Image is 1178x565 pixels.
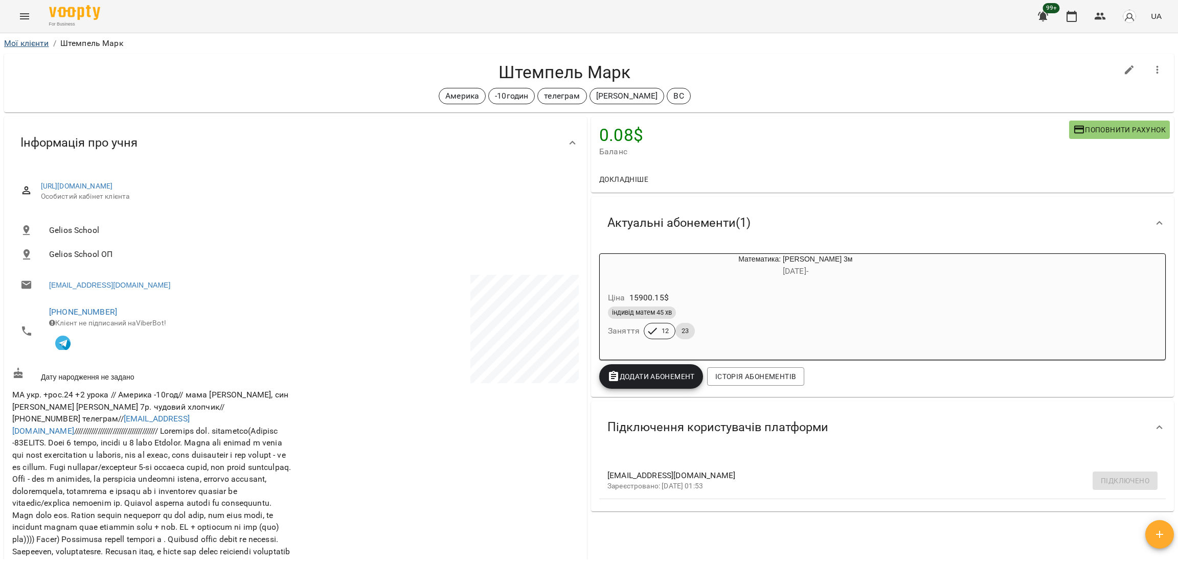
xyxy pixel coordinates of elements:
[600,254,649,278] div: Математика: Індив 3м
[600,254,942,351] button: Математика: [PERSON_NAME] 3м[DATE]- Ціна15900.15$індивід матем 45 хвЗаняття1223
[599,173,648,185] span: Докладніше
[4,116,587,169] div: Інформація про учня
[629,292,669,304] p: 15900.15 $
[1069,121,1170,139] button: Поповнити рахунок
[53,37,56,50] li: /
[12,414,190,436] a: [EMAIL_ADDRESS][DOMAIN_NAME]
[655,326,675,336] span: 12
[1147,7,1166,26] button: UA
[1073,124,1166,136] span: Поповнити рахунок
[608,324,640,338] h6: Заняття
[607,469,1141,482] span: [EMAIL_ADDRESS][DOMAIN_NAME]
[10,365,296,384] div: Дату народження не задано
[608,308,676,317] span: індивід матем 45 хв
[608,291,625,305] h6: Ціна
[607,419,828,435] span: Підключення користувачів платформи
[49,5,100,20] img: Voopty Logo
[49,224,571,237] span: Gelios School
[707,367,804,386] button: Історія абонементів
[41,182,113,190] a: [URL][DOMAIN_NAME]
[591,197,1174,249] div: Актуальні абонементи(1)
[49,280,170,290] a: [EMAIL_ADDRESS][DOMAIN_NAME]
[544,90,580,102] p: телеграм
[607,370,695,383] span: Додати Абонемент
[49,307,117,317] a: [PHONE_NUMBER]
[607,481,1141,491] p: Зареєстровано: [DATE] 01:53
[783,266,808,276] span: [DATE] -
[49,21,100,28] span: For Business
[4,38,49,48] a: Мої клієнти
[445,90,479,102] p: Америка
[673,90,684,102] p: ВС
[1043,3,1060,13] span: 99+
[667,88,690,104] div: ВС
[675,326,695,336] span: 23
[607,215,751,231] span: Актуальні абонементи ( 1 )
[1122,9,1137,23] img: avatar_s.png
[599,125,1069,146] h4: 0.08 $
[49,248,571,261] span: Gelios School ОП
[495,90,528,102] p: -10годин
[12,62,1117,83] h4: Штемпель Марк
[595,170,652,189] button: Докладніше
[537,88,586,104] div: телеграм
[4,37,1174,50] nav: breadcrumb
[596,90,658,102] p: [PERSON_NAME]
[41,192,571,202] span: Особистий кабінет клієнта
[715,370,796,383] span: Історія абонементів
[599,364,703,389] button: Додати Абонемент
[20,135,138,151] span: Інформація про учня
[488,88,535,104] div: -10годин
[591,401,1174,454] div: Підключення користувачів платформи
[55,336,71,351] img: Telegram
[590,88,665,104] div: [PERSON_NAME]
[49,328,77,356] button: Клієнт підписаний на VooptyBot
[649,254,942,278] div: Математика: [PERSON_NAME] 3м
[49,319,166,327] span: Клієнт не підписаний на ViberBot!
[439,88,486,104] div: Америка
[599,146,1069,158] span: Баланс
[12,4,37,29] button: Menu
[1151,11,1162,21] span: UA
[60,37,123,50] p: Штемпель Марк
